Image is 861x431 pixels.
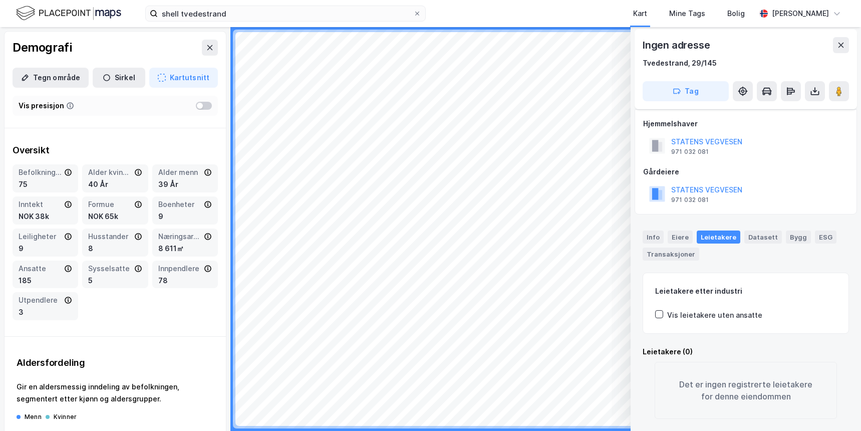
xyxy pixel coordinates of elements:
[158,231,202,243] div: Næringsareal
[633,8,647,20] div: Kart
[643,118,848,130] div: Hjemmelshaver
[25,413,42,421] div: Menn
[19,198,62,210] div: Inntekt
[19,243,72,255] div: 9
[643,81,729,101] button: Tag
[54,413,77,421] div: Kvinner
[786,231,811,244] div: Bygg
[17,357,214,369] div: Aldersfordeling
[643,231,664,244] div: Info
[643,248,699,261] div: Transaksjoner
[158,210,212,223] div: 9
[88,178,142,190] div: 40 År
[88,243,142,255] div: 8
[158,166,202,178] div: Alder menn
[19,166,62,178] div: Befolkning dagtid
[667,309,762,321] div: Vis leietakere uten ansatte
[13,144,218,156] div: Oversikt
[88,275,142,287] div: 5
[811,383,861,431] div: Kontrollprogram for chat
[88,231,132,243] div: Husstander
[158,243,212,255] div: 8 611㎡
[727,8,745,20] div: Bolig
[19,263,62,275] div: Ansatte
[19,294,62,306] div: Utpendlere
[17,381,214,405] div: Gir en aldersmessig inndeling av befolkningen, segmentert etter kjønn og aldersgrupper.
[88,210,142,223] div: NOK 65k
[149,68,218,88] button: Kartutsnitt
[697,231,740,244] div: Leietakere
[93,68,145,88] button: Sirkel
[643,166,848,178] div: Gårdeiere
[772,8,829,20] div: [PERSON_NAME]
[13,68,89,88] button: Tegn område
[669,8,705,20] div: Mine Tags
[88,263,132,275] div: Sysselsatte
[655,362,837,419] div: Det er ingen registrerte leietakere for denne eiendommen
[158,275,212,287] div: 78
[744,231,782,244] div: Datasett
[815,231,836,244] div: ESG
[668,231,693,244] div: Eiere
[643,57,717,69] div: Tvedestrand, 29/145
[671,148,709,156] div: 971 032 081
[88,166,132,178] div: Alder kvinner
[158,6,413,21] input: Søk på adresse, matrikkel, gårdeiere, leietakere eller personer
[671,196,709,204] div: 971 032 081
[643,346,849,358] div: Leietakere (0)
[811,383,861,431] iframe: Chat Widget
[19,178,72,190] div: 75
[158,178,212,190] div: 39 År
[19,306,72,318] div: 3
[19,100,64,112] div: Vis presisjon
[88,198,132,210] div: Formue
[19,275,72,287] div: 185
[158,263,202,275] div: Innpendlere
[19,231,62,243] div: Leiligheter
[13,40,72,56] div: Demografi
[158,198,202,210] div: Boenheter
[19,210,72,223] div: NOK 38k
[643,37,712,53] div: Ingen adresse
[16,5,121,22] img: logo.f888ab2527a4732fd821a326f86c7f29.svg
[655,285,836,297] div: Leietakere etter industri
